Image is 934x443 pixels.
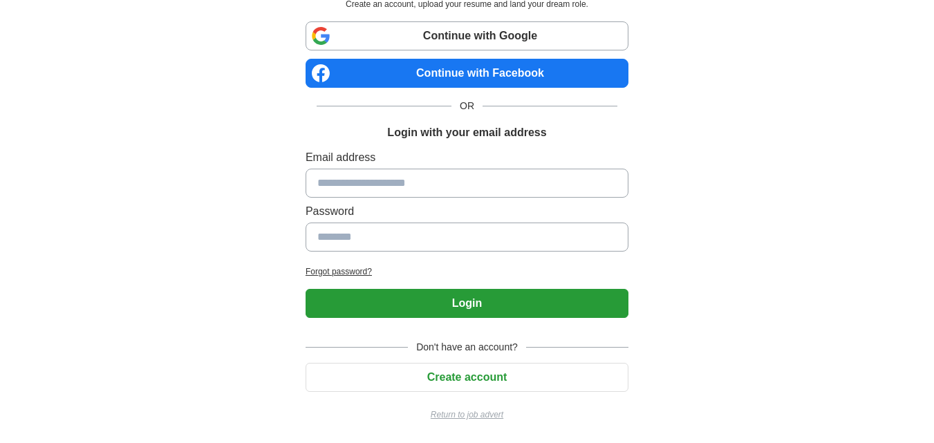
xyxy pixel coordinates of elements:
[306,363,628,392] button: Create account
[387,124,546,141] h1: Login with your email address
[408,340,526,355] span: Don't have an account?
[306,21,628,50] a: Continue with Google
[306,149,628,166] label: Email address
[306,289,628,318] button: Login
[451,99,483,113] span: OR
[306,408,628,421] a: Return to job advert
[306,203,628,220] label: Password
[306,59,628,88] a: Continue with Facebook
[306,265,628,278] a: Forgot password?
[306,371,628,383] a: Create account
